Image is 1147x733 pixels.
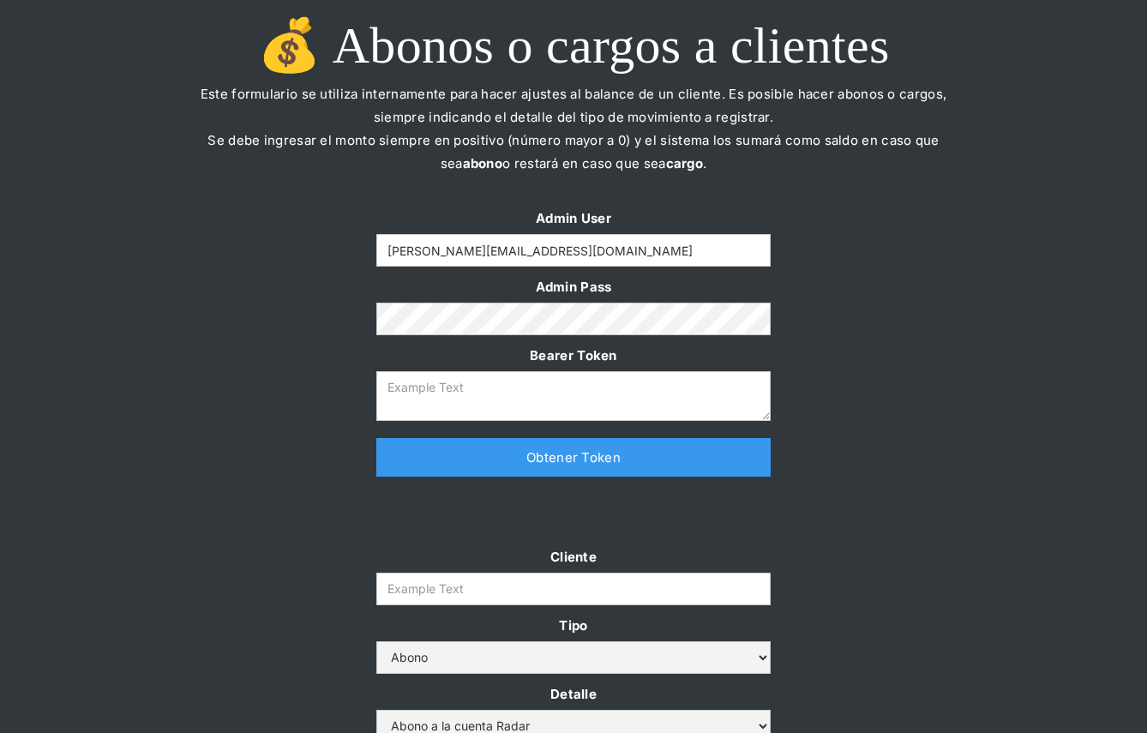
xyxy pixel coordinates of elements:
label: Admin User [376,207,771,230]
input: Example Text [376,573,771,605]
form: Form [376,207,771,421]
label: Bearer Token [376,344,771,367]
input: Example Text [376,234,771,267]
a: Obtener Token [376,438,771,477]
p: Este formulario se utiliza internamente para hacer ajustes al balance de un cliente. Es posible h... [188,82,959,198]
label: Detalle [376,682,771,706]
strong: abono [463,155,503,171]
h1: 💰 Abonos o cargos a clientes [188,17,959,74]
label: Admin Pass [376,275,771,298]
strong: cargo [666,155,704,171]
label: Tipo [376,614,771,637]
label: Cliente [376,545,771,568]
